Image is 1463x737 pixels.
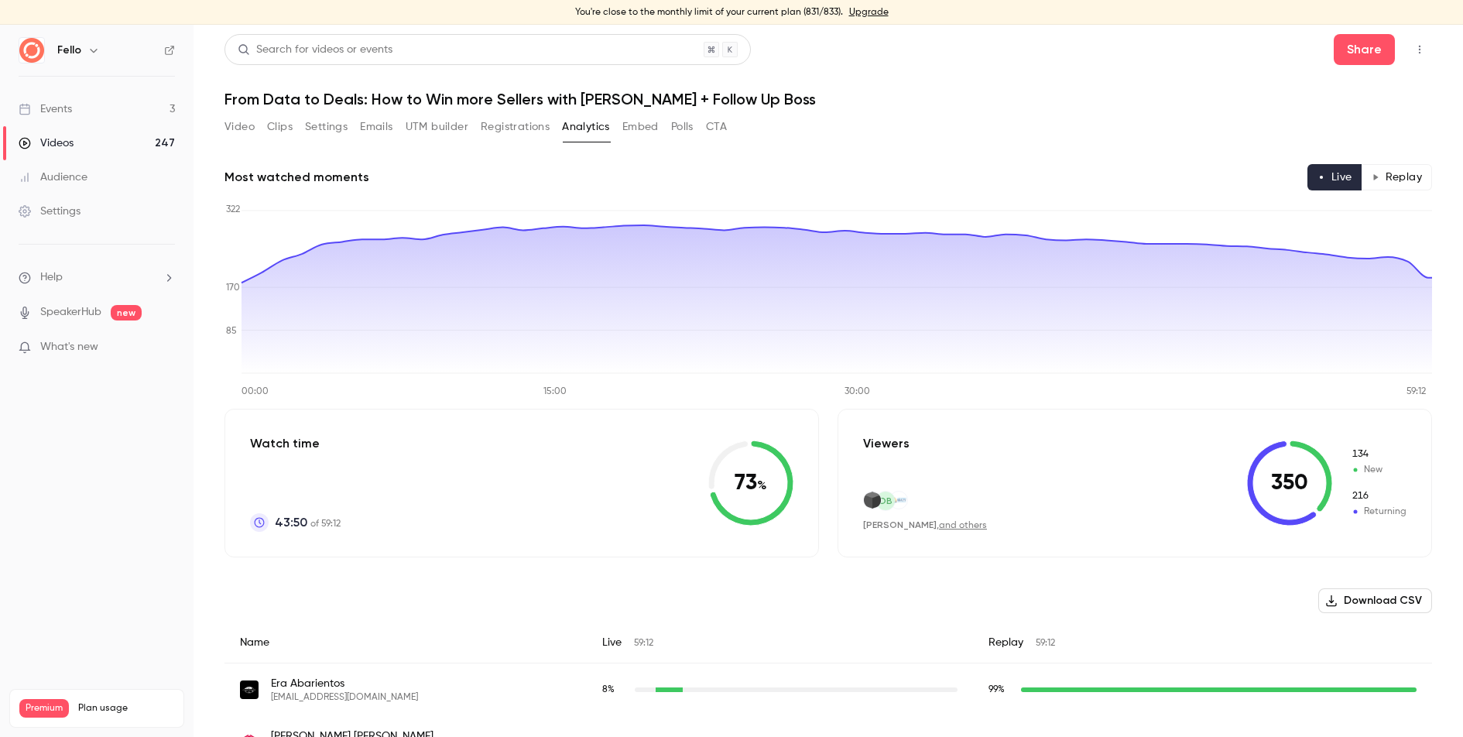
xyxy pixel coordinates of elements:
[1318,588,1432,613] button: Download CSV
[1407,37,1432,62] button: Top Bar Actions
[864,492,881,509] img: truenorthsocal.com
[242,387,269,396] tspan: 00:00
[224,90,1432,108] h1: From Data to Deals: How to Win more Sellers with [PERSON_NAME] + Follow Up Boss
[78,702,174,715] span: Plan usage
[1351,489,1406,503] span: Returning
[1307,164,1362,190] button: Live
[1351,505,1406,519] span: Returning
[271,676,418,691] span: Era Abarientos
[19,269,175,286] li: help-dropdown-opener
[863,519,987,532] div: ,
[40,269,63,286] span: Help
[19,38,44,63] img: Fello
[1362,164,1432,190] button: Replay
[19,204,81,219] div: Settings
[671,115,694,139] button: Polls
[57,43,81,58] h6: Fello
[1351,447,1406,461] span: New
[988,685,1005,694] span: 99 %
[406,115,468,139] button: UTM builder
[1334,34,1395,65] button: Share
[1036,639,1055,648] span: 59:12
[226,327,237,336] tspan: 85
[156,341,175,355] iframe: Noticeable Trigger
[634,639,653,648] span: 59:12
[240,680,259,699] img: soldbycarin.com
[40,304,101,321] a: SpeakerHub
[111,305,142,321] span: new
[890,496,907,504] img: lmrealtym.com
[879,494,893,508] span: DB
[226,205,240,214] tspan: 322
[238,42,392,58] div: Search for videos or events
[1351,463,1406,477] span: New
[19,170,87,185] div: Audience
[224,663,1432,717] div: era@soldbycarin.com
[973,622,1432,663] div: Replay
[845,387,870,396] tspan: 30:00
[267,115,293,139] button: Clips
[271,691,418,704] span: [EMAIL_ADDRESS][DOMAIN_NAME]
[19,135,74,151] div: Videos
[224,622,587,663] div: Name
[706,115,727,139] button: CTA
[622,115,659,139] button: Embed
[562,115,610,139] button: Analytics
[19,101,72,117] div: Events
[224,168,369,187] h2: Most watched moments
[587,622,973,663] div: Live
[602,683,627,697] span: Live watch time
[1406,387,1426,396] tspan: 59:12
[988,683,1013,697] span: Replay watch time
[863,519,937,530] span: [PERSON_NAME]
[275,513,341,532] p: of 59:12
[40,339,98,355] span: What's new
[939,521,987,530] a: and others
[360,115,392,139] button: Emails
[543,387,567,396] tspan: 15:00
[275,513,307,532] span: 43:50
[226,283,240,293] tspan: 170
[602,685,615,694] span: 8 %
[224,115,255,139] button: Video
[481,115,550,139] button: Registrations
[849,6,889,19] a: Upgrade
[250,434,341,453] p: Watch time
[863,434,910,453] p: Viewers
[19,699,69,718] span: Premium
[305,115,348,139] button: Settings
